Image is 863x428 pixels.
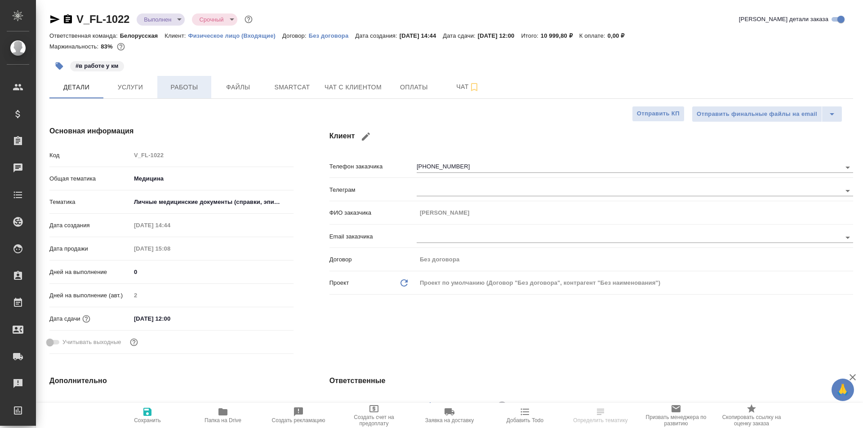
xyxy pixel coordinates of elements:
[101,43,115,50] p: 83%
[49,126,294,137] h4: Основная информация
[692,106,822,122] button: Отправить финальные файлы на email
[329,375,853,386] h4: Ответственные
[417,275,853,291] div: Проект по умолчанию (Договор "Без договора", контрагент "Без наименования")
[192,13,237,26] div: Выполнен
[563,403,638,428] button: Определить тематику
[165,32,188,39] p: Клиент:
[120,32,165,39] p: Белорусская
[469,82,480,93] svg: Подписаться
[49,401,131,410] p: Путь на drive
[49,198,131,207] p: Тематика
[115,41,127,53] button: 1589.14 RUB;
[832,379,854,401] button: 🙏
[329,255,417,264] p: Договор
[261,403,336,428] button: Создать рекламацию
[419,395,441,416] button: Добавить менеджера
[342,414,406,427] span: Создать счет на предоплату
[69,62,125,69] span: в работе у км
[80,313,92,325] button: Если добавить услуги и заполнить их объемом, то дата рассчитается автоматически
[541,32,579,39] p: 10 999,80 ₽
[841,231,854,244] button: Open
[185,403,261,428] button: Папка на Drive
[76,13,129,25] a: V_FL-1022
[443,32,477,39] p: Дата сдачи:
[697,109,817,119] span: Отправить финальные файлы на email
[400,32,443,39] p: [DATE] 14:44
[131,219,209,232] input: Пустое поле
[137,13,185,26] div: Выполнен
[128,336,140,348] button: Выбери, если сб и вс нужно считать рабочими днями для выполнения заказа.
[521,32,540,39] p: Итого:
[329,278,349,287] p: Проект
[49,56,69,76] button: Добавить тэг
[309,32,356,39] p: Без договора
[131,194,294,210] div: Личные медицинские документы (справки, эпикризы)
[573,417,627,424] span: Определить тематику
[309,31,356,39] a: Без договора
[131,265,294,278] input: ✎ Введи что-нибудь
[329,208,417,217] p: ФИО заказчика
[336,403,412,428] button: Создать счет на предоплату
[714,403,789,428] button: Скопировать ссылку на оценку заказа
[49,151,131,160] p: Код
[835,380,850,399] span: 🙏
[329,232,417,241] p: Email заказчика
[638,403,714,428] button: Призвать менеджера по развитию
[329,126,853,147] h4: Клиент
[841,185,854,197] button: Open
[417,253,853,266] input: Пустое поле
[217,82,260,93] span: Файлы
[76,62,119,71] p: #в работе у км
[841,161,854,174] button: Open
[62,14,73,25] button: Скопировать ссылку
[632,106,685,122] button: Отправить КП
[131,242,209,255] input: Пустое поле
[134,417,161,424] span: Сохранить
[49,291,131,300] p: Дней на выполнение (авт.)
[141,16,174,23] button: Выполнен
[272,417,325,424] span: Создать рекламацию
[412,403,487,428] button: Заявка на доставку
[109,82,152,93] span: Услуги
[205,417,241,424] span: Папка на Drive
[329,402,417,411] p: Клиентские менеджеры
[608,32,632,39] p: 0,00 ₽
[62,338,121,347] span: Учитывать выходные
[487,403,563,428] button: Добавить Todo
[692,106,842,122] div: split button
[49,174,131,183] p: Общая тематика
[329,162,417,171] p: Телефон заказчика
[425,417,474,424] span: Заявка на доставку
[163,82,206,93] span: Работы
[49,314,80,323] p: Дата сдачи
[131,312,209,325] input: ✎ Введи что-нибудь
[188,31,282,39] a: Физическое лицо (Входящие)
[271,82,314,93] span: Smartcat
[55,82,98,93] span: Детали
[417,206,853,219] input: Пустое поле
[445,401,500,410] span: [PERSON_NAME]
[131,289,294,302] input: Пустое поле
[131,149,294,162] input: Пустое поле
[507,417,543,424] span: Добавить Todo
[644,414,708,427] span: Призвать менеджера по развитию
[329,185,417,194] p: Телеграм
[579,32,608,39] p: К оплате:
[188,32,282,39] p: Физическое лицо (Входящие)
[49,268,131,277] p: Дней на выполнение
[49,14,60,25] button: Скопировать ссылку для ЯМессенджера
[49,375,294,386] h4: Дополнительно
[49,43,101,50] p: Маржинальность:
[445,400,509,411] div: [PERSON_NAME]
[282,32,309,39] p: Договор:
[637,109,680,119] span: Отправить КП
[392,82,436,93] span: Оплаты
[49,32,120,39] p: Ответственная команда:
[446,81,489,93] span: Чат
[243,13,254,25] button: Доп статусы указывают на важность/срочность заказа
[131,171,294,186] div: Медицина
[719,414,784,427] span: Скопировать ссылку на оценку заказа
[739,15,828,24] span: [PERSON_NAME] детали заказа
[131,398,294,411] input: Пустое поле
[49,244,131,253] p: Дата продажи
